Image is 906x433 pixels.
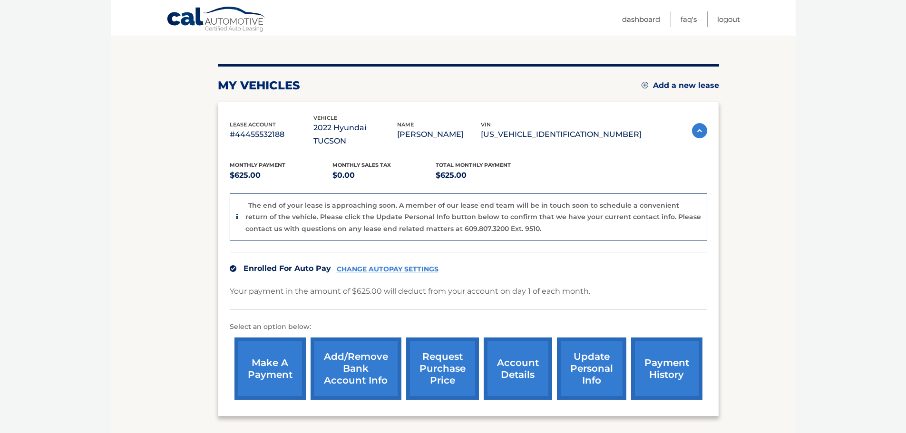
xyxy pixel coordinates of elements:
[332,169,436,182] p: $0.00
[313,115,337,121] span: vehicle
[230,121,276,128] span: lease account
[397,128,481,141] p: [PERSON_NAME]
[337,265,438,273] a: CHANGE AUTOPAY SETTINGS
[481,121,491,128] span: vin
[436,162,511,168] span: Total Monthly Payment
[234,337,306,400] a: make a payment
[230,169,333,182] p: $625.00
[717,11,740,27] a: Logout
[230,265,236,272] img: check.svg
[230,162,285,168] span: Monthly Payment
[436,169,539,182] p: $625.00
[397,121,414,128] span: name
[313,121,397,148] p: 2022 Hyundai TUCSON
[244,264,331,273] span: Enrolled For Auto Pay
[406,337,479,400] a: request purchase price
[245,201,701,233] p: The end of your lease is approaching soon. A member of our lease end team will be in touch soon t...
[642,81,719,90] a: Add a new lease
[230,321,707,333] p: Select an option below:
[481,128,642,141] p: [US_VEHICLE_IDENTIFICATION_NUMBER]
[230,128,313,141] p: #44455532188
[642,82,648,88] img: add.svg
[484,337,552,400] a: account details
[332,162,391,168] span: Monthly sales Tax
[230,285,590,298] p: Your payment in the amount of $625.00 will deduct from your account on day 1 of each month.
[166,6,266,34] a: Cal Automotive
[218,78,300,93] h2: my vehicles
[692,123,707,138] img: accordion-active.svg
[631,337,702,400] a: payment history
[557,337,626,400] a: update personal info
[311,337,401,400] a: Add/Remove bank account info
[622,11,660,27] a: Dashboard
[681,11,697,27] a: FAQ's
